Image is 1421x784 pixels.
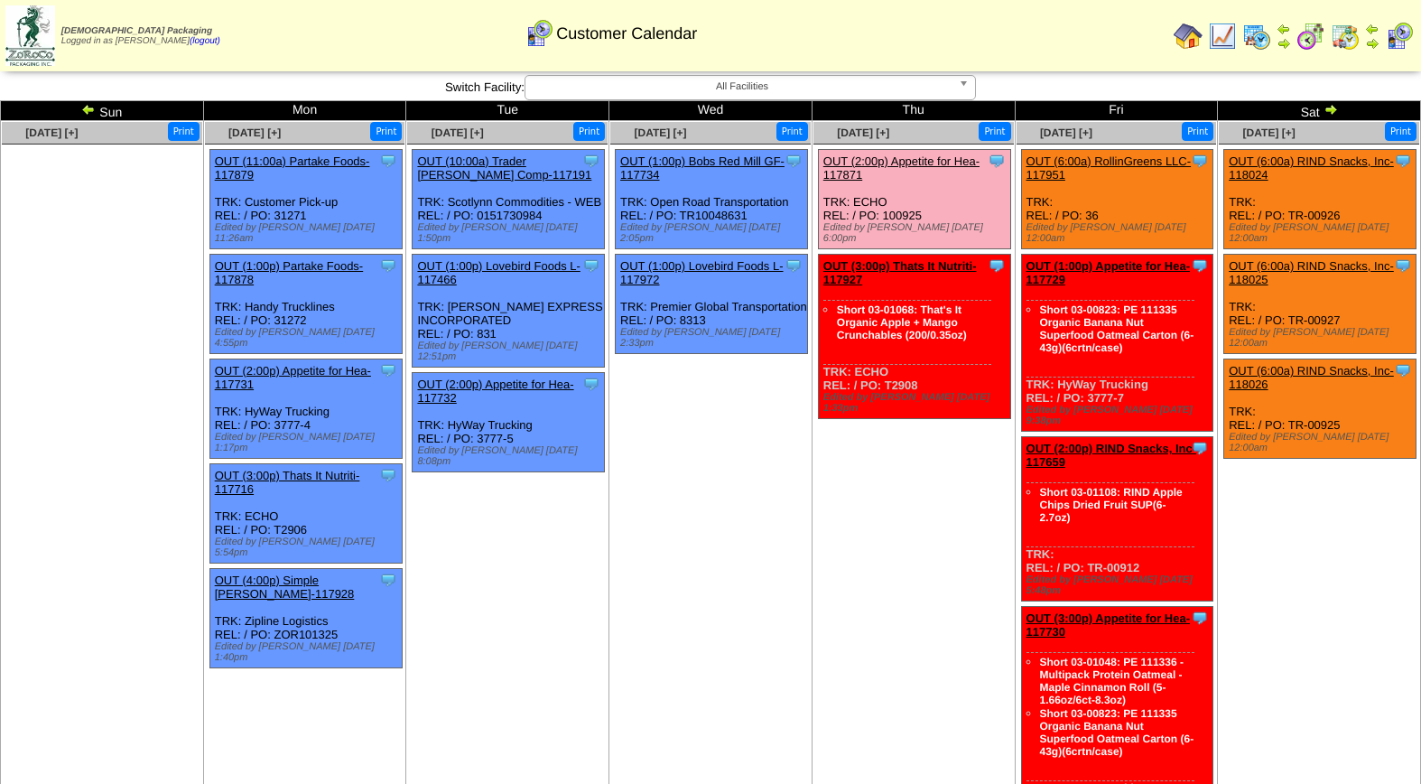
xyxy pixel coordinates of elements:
[785,257,803,275] img: Tooltip
[1224,359,1416,459] div: TRK: REL: / PO: TR-00925
[616,150,808,249] div: TRK: Open Road Transportation REL: / PO: TR10048631
[379,466,397,484] img: Tooltip
[1229,432,1416,453] div: Edited by [PERSON_NAME] [DATE] 12:00am
[215,222,402,244] div: Edited by [PERSON_NAME] [DATE] 11:26am
[525,19,553,48] img: calendarcustomer.gif
[190,36,220,46] a: (logout)
[1040,656,1184,706] a: Short 03-01048: PE 111336 - Multipack Protein Oatmeal - Maple Cinnamon Roll (5-1.66oz/6ct-8.3oz)
[634,126,686,139] a: [DATE] [+]
[209,464,402,564] div: TRK: ECHO REL: / PO: T2906
[582,375,600,393] img: Tooltip
[823,154,980,182] a: OUT (2:00p) Appetite for Hea-117871
[1191,609,1209,627] img: Tooltip
[61,26,220,46] span: Logged in as [PERSON_NAME]
[1026,222,1213,244] div: Edited by [PERSON_NAME] [DATE] 12:00am
[215,574,355,601] a: OUT (4:00p) Simple [PERSON_NAME]-117928
[215,432,402,453] div: Edited by [PERSON_NAME] [DATE] 1:17pm
[5,5,55,66] img: zoroco-logo-small.webp
[1021,150,1213,249] div: TRK: REL: / PO: 36
[1394,257,1412,275] img: Tooltip
[1229,364,1394,391] a: OUT (6:00a) RIND Snacks, Inc-118026
[776,122,808,141] button: Print
[620,222,807,244] div: Edited by [PERSON_NAME] [DATE] 2:05pm
[1394,152,1412,170] img: Tooltip
[1394,361,1412,379] img: Tooltip
[616,255,808,354] div: TRK: Premier Global Transportation REL: / PO: 8313
[988,152,1006,170] img: Tooltip
[1242,22,1271,51] img: calendarprod.gif
[533,76,952,98] span: All Facilities
[1385,22,1414,51] img: calendarcustomer.gif
[209,359,402,459] div: TRK: HyWay Trucking REL: / PO: 3777-4
[1296,22,1325,51] img: calendarblend.gif
[379,257,397,275] img: Tooltip
[1208,22,1237,51] img: line_graph.gif
[61,26,212,36] span: [DEMOGRAPHIC_DATA] Packaging
[818,255,1010,419] div: TRK: ECHO REL: / PO: T2908
[215,364,371,391] a: OUT (2:00p) Appetite for Hea-117731
[417,222,604,244] div: Edited by [PERSON_NAME] [DATE] 1:50pm
[25,126,78,139] a: [DATE] [+]
[837,303,967,341] a: Short 03-01068: That's It Organic Apple + Mango Crunchables (200/0.35oz)
[417,259,580,286] a: OUT (1:00p) Lovebird Foods L-117466
[620,154,785,182] a: OUT (1:00p) Bobs Red Mill GF-117734
[1026,574,1213,596] div: Edited by [PERSON_NAME] [DATE] 5:48pm
[1385,122,1416,141] button: Print
[1040,707,1194,758] a: Short 03-00823: PE 111335 Organic Banana Nut Superfood Oatmeal Carton (6-43g)(6crtn/case)
[837,126,889,139] a: [DATE] [+]
[417,154,591,182] a: OUT (10:00a) Trader [PERSON_NAME] Comp-117191
[1331,22,1360,51] img: calendarinout.gif
[215,469,360,496] a: OUT (3:00p) Thats It Nutriti-117716
[1040,126,1092,139] a: [DATE] [+]
[379,571,397,589] img: Tooltip
[812,101,1015,121] td: Thu
[432,126,484,139] a: [DATE] [+]
[203,101,406,121] td: Mon
[1224,150,1416,249] div: TRK: REL: / PO: TR-00926
[1229,327,1416,349] div: Edited by [PERSON_NAME] [DATE] 12:00am
[228,126,281,139] a: [DATE] [+]
[215,154,370,182] a: OUT (11:00a) Partake Foods-117879
[417,378,573,405] a: OUT (2:00p) Appetite for Hea-117732
[379,361,397,379] img: Tooltip
[582,257,600,275] img: Tooltip
[209,255,402,354] div: TRK: Handy Trucklines REL: / PO: 31272
[988,257,1006,275] img: Tooltip
[417,341,604,362] div: Edited by [PERSON_NAME] [DATE] 12:51pm
[1182,122,1213,141] button: Print
[413,255,605,368] div: TRK: [PERSON_NAME] EXPRESS INCORPORATED REL: / PO: 831
[1026,611,1191,639] a: OUT (3:00p) Appetite for Hea-117730
[1243,126,1296,139] span: [DATE] [+]
[620,259,783,286] a: OUT (1:00p) Lovebird Foods L-117972
[818,150,1010,249] div: TRK: ECHO REL: / PO: 100925
[582,152,600,170] img: Tooltip
[1,101,204,121] td: Sun
[1026,259,1191,286] a: OUT (1:00p) Appetite for Hea-117729
[1365,36,1379,51] img: arrowright.gif
[1191,152,1209,170] img: Tooltip
[1218,101,1421,121] td: Sat
[1021,437,1213,602] div: TRK: REL: / PO: TR-00912
[1323,102,1338,117] img: arrowright.gif
[823,259,977,286] a: OUT (3:00p) Thats It Nutriti-117927
[1277,22,1291,36] img: arrowleft.gif
[417,445,604,467] div: Edited by [PERSON_NAME] [DATE] 8:08pm
[1277,36,1291,51] img: arrowright.gif
[1229,154,1394,182] a: OUT (6:00a) RIND Snacks, Inc-118024
[823,392,1010,414] div: Edited by [PERSON_NAME] [DATE] 1:33pm
[215,537,402,558] div: Edited by [PERSON_NAME] [DATE] 5:54pm
[556,24,697,43] span: Customer Calendar
[168,122,200,141] button: Print
[379,152,397,170] img: Tooltip
[1015,101,1218,121] td: Fri
[81,102,96,117] img: arrowleft.gif
[1174,22,1203,51] img: home.gif
[1229,259,1394,286] a: OUT (6:00a) RIND Snacks, Inc-118025
[215,327,402,349] div: Edited by [PERSON_NAME] [DATE] 4:55pm
[1021,255,1213,432] div: TRK: HyWay Trucking REL: / PO: 3777-7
